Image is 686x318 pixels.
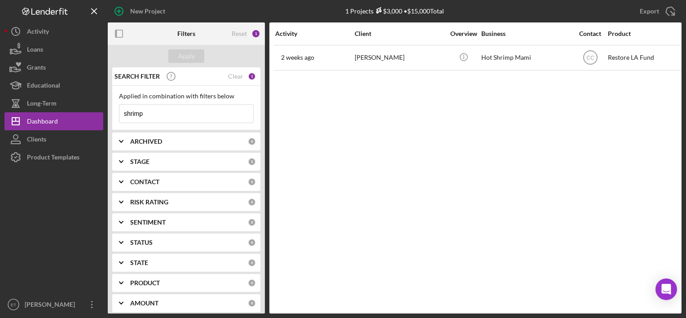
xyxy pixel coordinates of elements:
[130,219,166,226] b: SENTIMENT
[27,130,46,150] div: Clients
[248,198,256,206] div: 0
[119,93,254,100] div: Applied in combination with filters below
[4,296,103,314] button: ET[PERSON_NAME]
[4,148,103,166] button: Product Templates
[586,55,594,61] text: CC
[248,178,256,186] div: 0
[481,46,571,70] div: Hot Shrimp Mami
[4,130,103,148] button: Clients
[130,259,148,266] b: STATE
[4,22,103,40] button: Activity
[248,158,256,166] div: 0
[355,30,444,37] div: Client
[573,30,607,37] div: Contact
[631,2,682,20] button: Export
[640,2,659,20] div: Export
[4,112,103,130] button: Dashboard
[168,49,204,63] button: Apply
[178,49,195,63] div: Apply
[4,94,103,112] button: Long-Term
[248,279,256,287] div: 0
[4,76,103,94] button: Educational
[114,73,160,80] b: SEARCH FILTER
[275,30,354,37] div: Activity
[130,178,159,185] b: CONTACT
[27,76,60,97] div: Educational
[22,296,81,316] div: [PERSON_NAME]
[4,58,103,76] button: Grants
[130,2,165,20] div: New Project
[130,239,153,246] b: STATUS
[248,238,256,247] div: 0
[248,137,256,146] div: 0
[130,300,158,307] b: AMOUNT
[27,94,57,115] div: Long-Term
[374,7,402,15] div: $3,000
[27,40,43,61] div: Loans
[248,72,256,80] div: 1
[130,138,162,145] b: ARCHIVED
[232,30,247,37] div: Reset
[248,299,256,307] div: 0
[481,30,571,37] div: Business
[108,2,174,20] button: New Project
[248,259,256,267] div: 0
[4,40,103,58] button: Loans
[27,22,49,43] div: Activity
[355,46,444,70] div: [PERSON_NAME]
[251,29,260,38] div: 1
[130,158,150,165] b: STAGE
[228,73,243,80] div: Clear
[248,218,256,226] div: 0
[11,302,16,307] text: ET
[281,54,314,61] time: 2025-09-06 00:57
[655,278,677,300] div: Open Intercom Messenger
[345,7,444,15] div: 1 Projects • $15,000 Total
[130,279,160,287] b: PRODUCT
[130,199,168,206] b: RISK RATING
[27,148,79,168] div: Product Templates
[27,58,46,79] div: Grants
[447,30,480,37] div: Overview
[177,30,195,37] b: Filters
[27,112,58,132] div: Dashboard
